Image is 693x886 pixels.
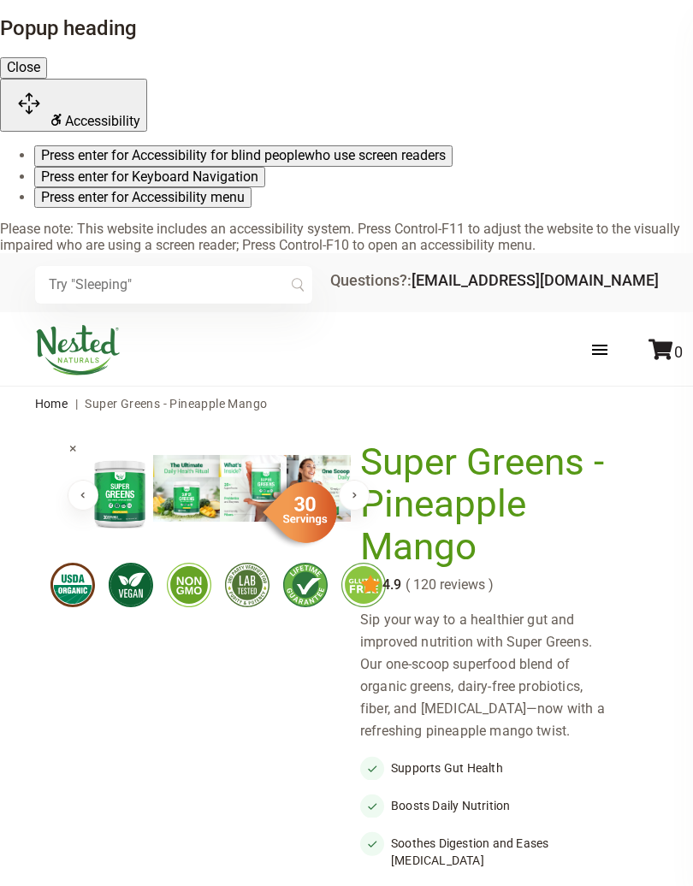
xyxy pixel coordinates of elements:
img: Super Greens - Pineapple Mango [153,455,220,522]
img: glutenfree [341,563,386,607]
li: Boosts Daily Nutrition [360,794,625,818]
img: vegan [109,563,153,607]
a: [EMAIL_ADDRESS][DOMAIN_NAME] [412,271,659,289]
img: gmofree [167,563,211,607]
span: | [71,397,82,411]
div: Questions?: [330,273,659,288]
span: 4.9 [381,577,401,593]
button: Previous [68,480,98,511]
img: Nested Naturals [35,325,121,375]
button: Press enter for Accessibility for blind peoplewho use screen readers [34,145,453,166]
img: Super Greens - Pineapple Mango [287,455,353,522]
div: Sip your way to a healthier gut and improved nutrition with Super Greens. Our one-scoop superfood... [360,609,625,742]
li: Supports Gut Health [360,756,625,780]
a: Home [35,397,68,411]
span: Accessibility [65,113,140,129]
span: 0 [674,343,683,361]
button: Press enter for Accessibility menu [34,187,252,208]
img: lifetimeguarantee [283,563,328,607]
img: sg-servings-30.png [252,475,337,549]
li: Soothes Digestion and Eases [MEDICAL_DATA] [360,831,625,872]
img: thirdpartytested [225,563,269,607]
span: × [69,440,77,457]
img: Super Greens - Pineapple Mango [86,455,153,532]
img: usdaorganic [50,563,95,607]
button: Press enter for Keyboard Navigation [34,167,265,187]
button: Next [339,480,370,511]
a: 0 [649,343,683,361]
span: Super Greens - Pineapple Mango [85,397,267,411]
span: ( 120 reviews ) [401,577,494,593]
img: star.svg [360,575,381,595]
input: Try "Sleeping" [35,266,312,304]
span: who use screen readers [305,147,446,163]
h1: Super Greens - Pineapple Mango [360,441,616,569]
nav: breadcrumbs [35,387,659,421]
img: Super Greens - Pineapple Mango [220,455,287,522]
